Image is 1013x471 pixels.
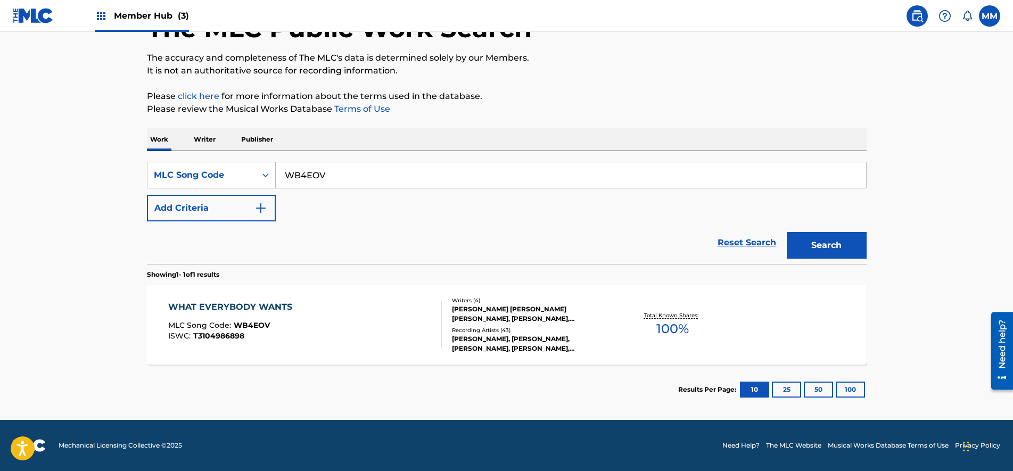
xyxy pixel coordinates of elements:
div: [PERSON_NAME], [PERSON_NAME], [PERSON_NAME], [PERSON_NAME], [PERSON_NAME] [452,334,613,353]
p: The accuracy and completeness of The MLC's data is determined solely by our Members. [147,52,867,64]
p: It is not an authoritative source for recording information. [147,64,867,77]
button: 100 [836,382,865,398]
span: Member Hub [114,10,189,22]
a: Need Help? [722,441,760,450]
a: click here [178,91,219,101]
a: WHAT EVERYBODY WANTSMLC Song Code:WB4EOVISWC:T3104986898Writers (4)[PERSON_NAME] [PERSON_NAME] [P... [147,285,867,365]
p: Results Per Page: [678,385,739,394]
div: Recording Artists ( 43 ) [452,326,613,334]
a: The MLC Website [766,441,821,450]
div: Notifications [962,11,973,21]
p: Total Known Shares: [644,311,701,319]
button: Search [787,232,867,259]
iframe: Resource Center [983,308,1013,394]
p: Writer [191,128,219,151]
iframe: Chat Widget [960,420,1013,471]
a: Public Search [907,5,928,27]
span: MLC Song Code : [168,320,234,330]
span: Mechanical Licensing Collective © 2025 [59,441,182,450]
a: Privacy Policy [955,441,1000,450]
p: Please review the Musical Works Database [147,103,867,115]
img: logo [13,439,46,452]
a: Terms of Use [332,104,390,114]
span: 100 % [656,319,689,338]
img: 9d2ae6d4665cec9f34b9.svg [254,202,267,214]
button: 25 [772,382,801,398]
div: Help [934,5,956,27]
div: [PERSON_NAME] [PERSON_NAME] [PERSON_NAME], [PERSON_NAME], [PERSON_NAME] [452,304,613,324]
div: WHAT EVERYBODY WANTS [168,301,298,313]
p: Showing 1 - 1 of 1 results [147,270,219,279]
span: T3104986898 [193,331,244,341]
p: Please for more information about the terms used in the database. [147,90,867,103]
div: MLC Song Code [154,169,250,181]
a: Reset Search [712,231,781,254]
p: Publisher [238,128,276,151]
div: User Menu [979,5,1000,27]
img: MLC Logo [13,8,54,23]
span: ISWC : [168,331,193,341]
button: Add Criteria [147,195,276,221]
p: Work [147,128,171,151]
form: Search Form [147,162,867,264]
div: Drag [963,431,969,462]
img: help [938,10,951,22]
a: Musical Works Database Terms of Use [828,441,949,450]
img: search [911,10,924,22]
button: 50 [804,382,833,398]
button: 10 [740,382,769,398]
img: Top Rightsholders [95,10,108,22]
span: WB4EOV [234,320,270,330]
div: Writers ( 4 ) [452,296,613,304]
span: (3) [178,11,189,21]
